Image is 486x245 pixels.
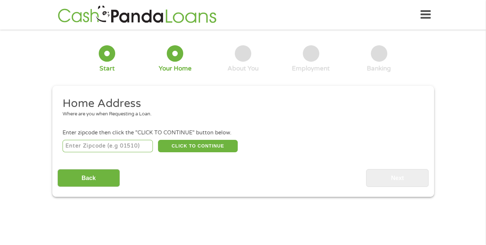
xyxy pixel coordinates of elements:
h2: Home Address [63,96,418,111]
input: Next [366,169,429,187]
div: Where are you when Requesting a Loan. [63,111,418,118]
input: Enter Zipcode (e.g 01510) [63,140,153,152]
img: GetLoanNow Logo [56,4,219,25]
input: Back [57,169,120,187]
div: Banking [367,65,391,73]
div: Enter zipcode then click the "CLICK TO CONTINUE" button below. [63,129,423,137]
div: Start [99,65,115,73]
div: About You [227,65,259,73]
div: Your Home [159,65,192,73]
div: Employment [292,65,330,73]
button: CLICK TO CONTINUE [158,140,238,152]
